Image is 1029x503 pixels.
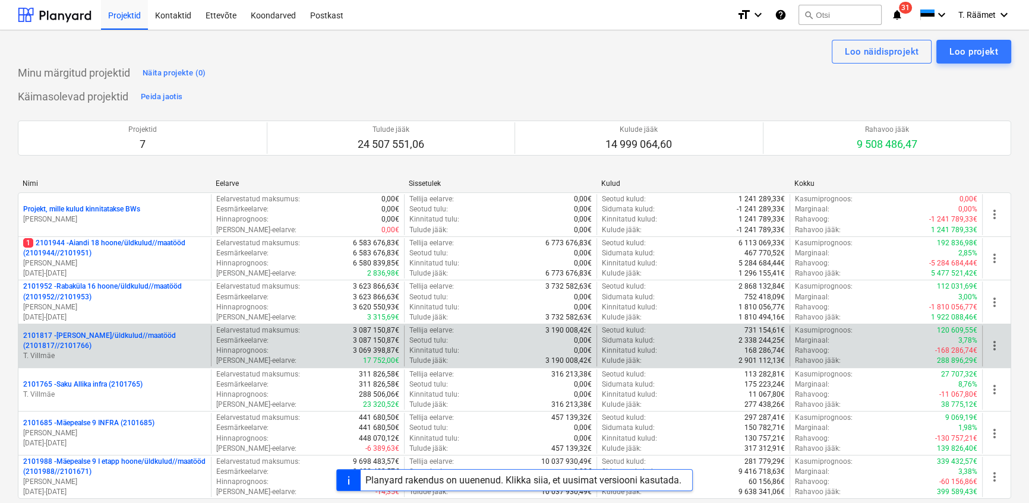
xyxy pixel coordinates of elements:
[541,457,592,467] p: 10 037 930,49€
[359,423,399,433] p: 441 680,50€
[216,467,269,477] p: Eesmärkeelarve :
[931,225,977,235] p: 1 241 789,33€
[216,194,300,204] p: Eelarvestatud maksumus :
[602,204,655,214] p: Sidumata kulud :
[574,214,592,224] p: 0,00€
[738,268,785,279] p: 1 296 155,41€
[551,400,592,410] p: 316 213,38€
[794,179,978,188] div: Kokku
[128,137,157,151] p: 7
[141,90,182,104] div: Peida jaotis
[937,487,977,497] p: 399 589,43€
[987,251,1002,265] span: more_vert
[23,238,206,279] div: 12101944 -Aiandi 18 hoone/üldkulud//maatööd (2101944//2101951)[PERSON_NAME][DATE]-[DATE]
[216,487,296,497] p: [PERSON_NAME]-eelarve :
[409,423,448,433] p: Seotud tulu :
[795,467,829,477] p: Marginaal :
[574,467,592,477] p: 0,00€
[353,302,399,312] p: 3 620 550,93€
[795,194,853,204] p: Kasumiprognoos :
[958,336,977,346] p: 3,78%
[551,369,592,379] p: 316 213,38€
[23,204,206,224] div: Projekt, mille kulud kinnitatakse BWs[PERSON_NAME]
[795,248,829,258] p: Marginaal :
[744,457,785,467] p: 281 779,29€
[359,434,399,444] p: 448 070,12€
[749,390,785,400] p: 11 067,80€
[602,325,646,336] p: Seotud kulud :
[602,379,655,390] p: Sidumata kulud :
[574,346,592,356] p: 0,00€
[935,434,977,444] p: -130 757,21€
[23,302,206,312] p: [PERSON_NAME]
[945,413,977,423] p: 9 069,19€
[795,238,853,248] p: Kasumiprognoos :
[935,346,977,356] p: -168 286,74€
[602,390,657,400] p: Kinnitatud kulud :
[795,258,829,268] p: Rahavoog :
[987,382,1002,397] span: more_vert
[738,302,785,312] p: 1 810 056,77€
[363,400,399,410] p: 23 320,52€
[23,438,206,448] p: [DATE] - [DATE]
[353,258,399,268] p: 6 580 839,85€
[931,268,977,279] p: 5 477 521,42€
[216,238,300,248] p: Eelarvestatud maksumus :
[602,238,646,248] p: Seotud kulud :
[381,194,399,204] p: 0,00€
[216,268,296,279] p: [PERSON_NAME]-eelarve :
[367,312,399,322] p: 3 315,69€
[929,214,977,224] p: -1 241 789,33€
[574,302,592,312] p: 0,00€
[738,214,785,224] p: 1 241 789,33€
[23,238,206,258] p: 2101944 - Aiandi 18 hoone/üldkulud//maatööd (2101944//2101951)
[353,325,399,336] p: 3 087 150,87€
[795,281,853,292] p: Kasumiprognoos :
[143,67,206,80] div: Näita projekte (0)
[353,467,399,477] p: 9 698 483,57€
[353,336,399,346] p: 3 087 150,87€
[409,487,448,497] p: Tulude jääk :
[795,214,829,224] p: Rahavoog :
[574,434,592,444] p: 0,00€
[602,356,642,366] p: Kulude jääk :
[358,125,424,135] p: Tulude jääk
[795,390,829,400] p: Rahavoog :
[574,258,592,268] p: 0,00€
[409,336,448,346] p: Seotud tulu :
[367,268,399,279] p: 2 836,98€
[602,281,646,292] p: Seotud kulud :
[216,336,269,346] p: Eesmärkeelarve :
[795,457,853,467] p: Kasumiprognoos :
[365,474,681,486] div: Planyard rakendus on uuenenud. Klikka siia, et uusimat versiooni kasutada.
[929,258,977,268] p: -5 284 684,44€
[574,194,592,204] p: 0,00€
[574,336,592,346] p: 0,00€
[738,312,785,322] p: 1 810 494,16€
[545,312,592,322] p: 3 732 582,63€
[359,369,399,379] p: 311 826,58€
[23,418,154,428] p: 2101685 - Mäepealse 9 INFRA (2101685)
[23,281,206,322] div: 2101952 -Rabaküla 16 hoone/üldkulud//maatööd (2101952//2101953)[PERSON_NAME][DATE]-[DATE]
[602,487,642,497] p: Kulude jääk :
[857,137,917,151] p: 9 508 486,47
[353,248,399,258] p: 6 583 676,83€
[937,325,977,336] p: 120 609,55€
[574,204,592,214] p: 0,00€
[409,369,454,379] p: Tellija eelarve :
[23,268,206,279] p: [DATE] - [DATE]
[216,434,269,444] p: Hinnaprognoos :
[949,44,998,59] div: Loo projekt
[602,225,642,235] p: Kulude jääk :
[744,400,785,410] p: 277 438,26€
[738,336,785,346] p: 2 338 244,25€
[409,194,454,204] p: Tellija eelarve :
[958,248,977,258] p: 2,85%
[18,66,130,80] p: Minu märgitud projektid
[941,369,977,379] p: 27 707,32€
[216,390,269,400] p: Hinnaprognoos :
[958,204,977,214] p: 0,00%
[381,214,399,224] p: 0,00€
[574,225,592,235] p: 0,00€
[545,268,592,279] p: 6 773 676,83€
